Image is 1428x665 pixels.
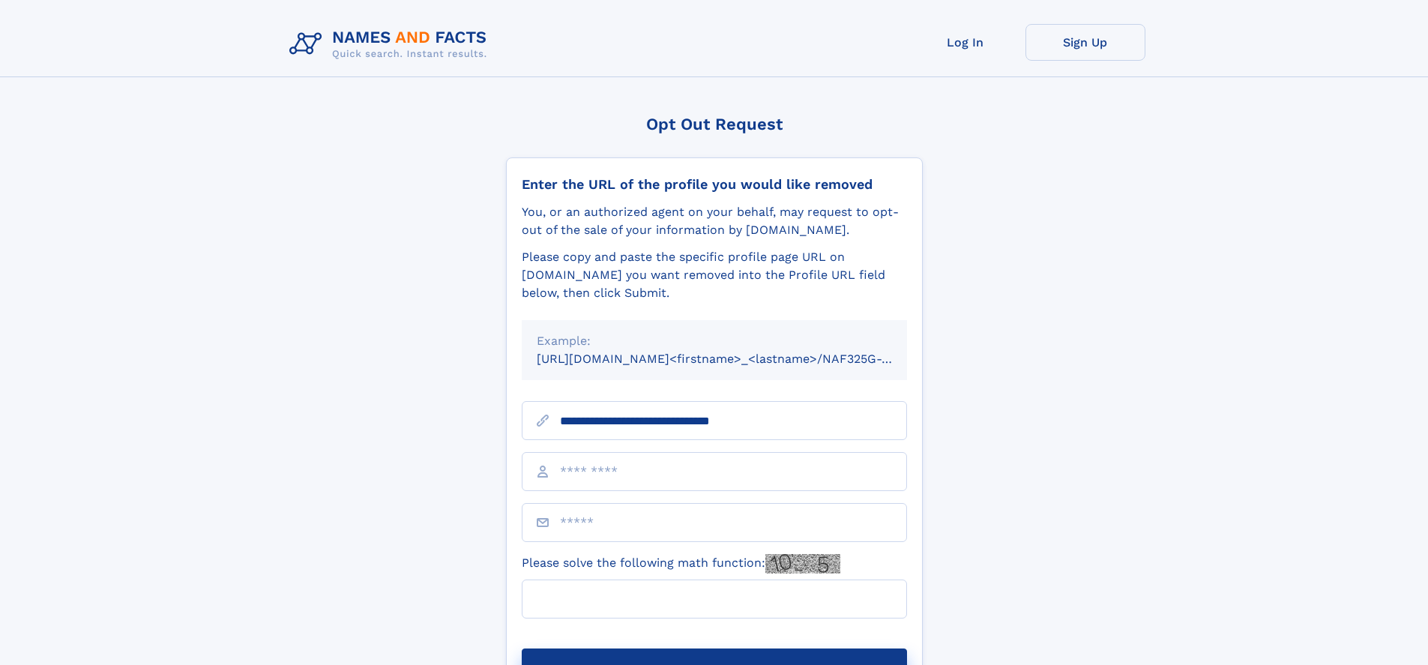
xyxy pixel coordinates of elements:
div: Opt Out Request [506,115,923,133]
small: [URL][DOMAIN_NAME]<firstname>_<lastname>/NAF325G-xxxxxxxx [537,352,936,366]
div: You, or an authorized agent on your behalf, may request to opt-out of the sale of your informatio... [522,203,907,239]
a: Sign Up [1025,24,1145,61]
div: Example: [537,332,892,350]
div: Enter the URL of the profile you would like removed [522,176,907,193]
label: Please solve the following math function: [522,554,840,574]
img: Logo Names and Facts [283,24,499,64]
div: Please copy and paste the specific profile page URL on [DOMAIN_NAME] you want removed into the Pr... [522,248,907,302]
a: Log In [906,24,1025,61]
